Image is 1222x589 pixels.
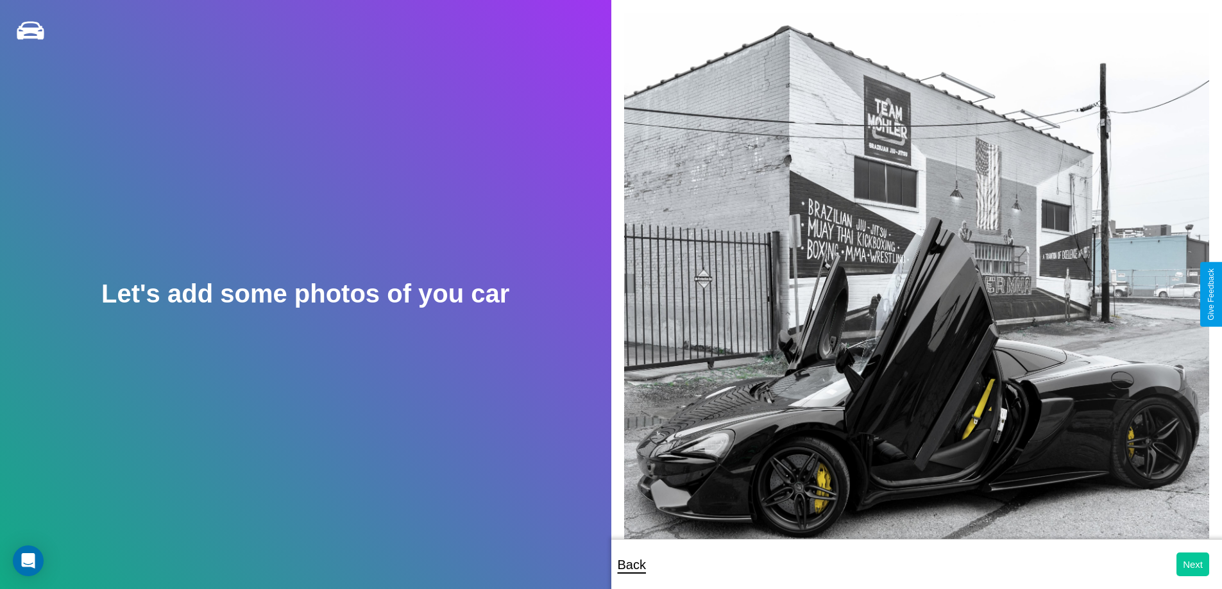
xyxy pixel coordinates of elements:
[624,13,1210,563] img: posted
[618,553,646,576] p: Back
[101,279,509,308] h2: Let's add some photos of you car
[1176,552,1209,576] button: Next
[1207,269,1216,320] div: Give Feedback
[13,545,44,576] div: Open Intercom Messenger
